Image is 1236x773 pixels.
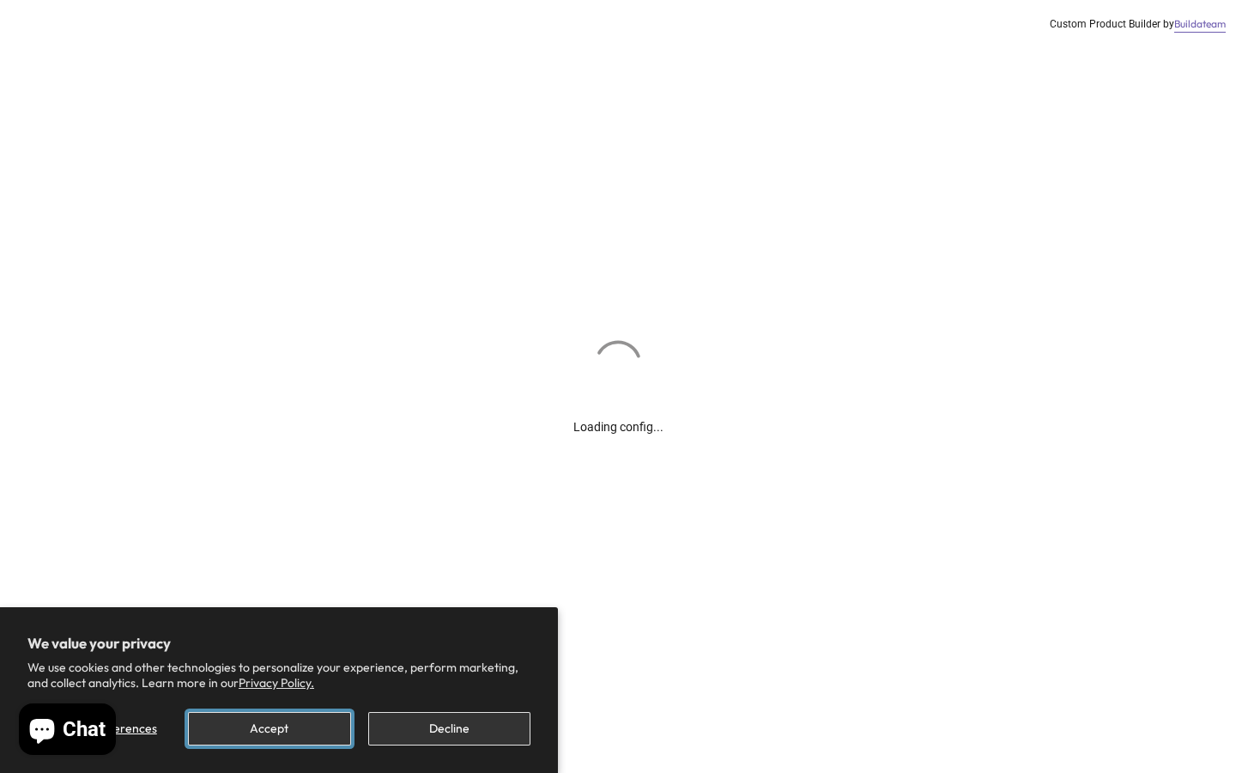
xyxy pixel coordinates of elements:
a: Privacy Policy. [239,675,314,691]
inbox-online-store-chat: Shopify online store chat [14,703,121,759]
div: Custom Product Builder by [1050,17,1226,32]
button: Accept [188,712,350,746]
button: Decline [368,712,530,746]
h2: We value your privacy [27,635,530,652]
p: We use cookies and other technologies to personalize your experience, perform marketing, and coll... [27,660,530,691]
a: Buildateam [1174,17,1226,32]
div: Loading config... [573,392,663,436]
